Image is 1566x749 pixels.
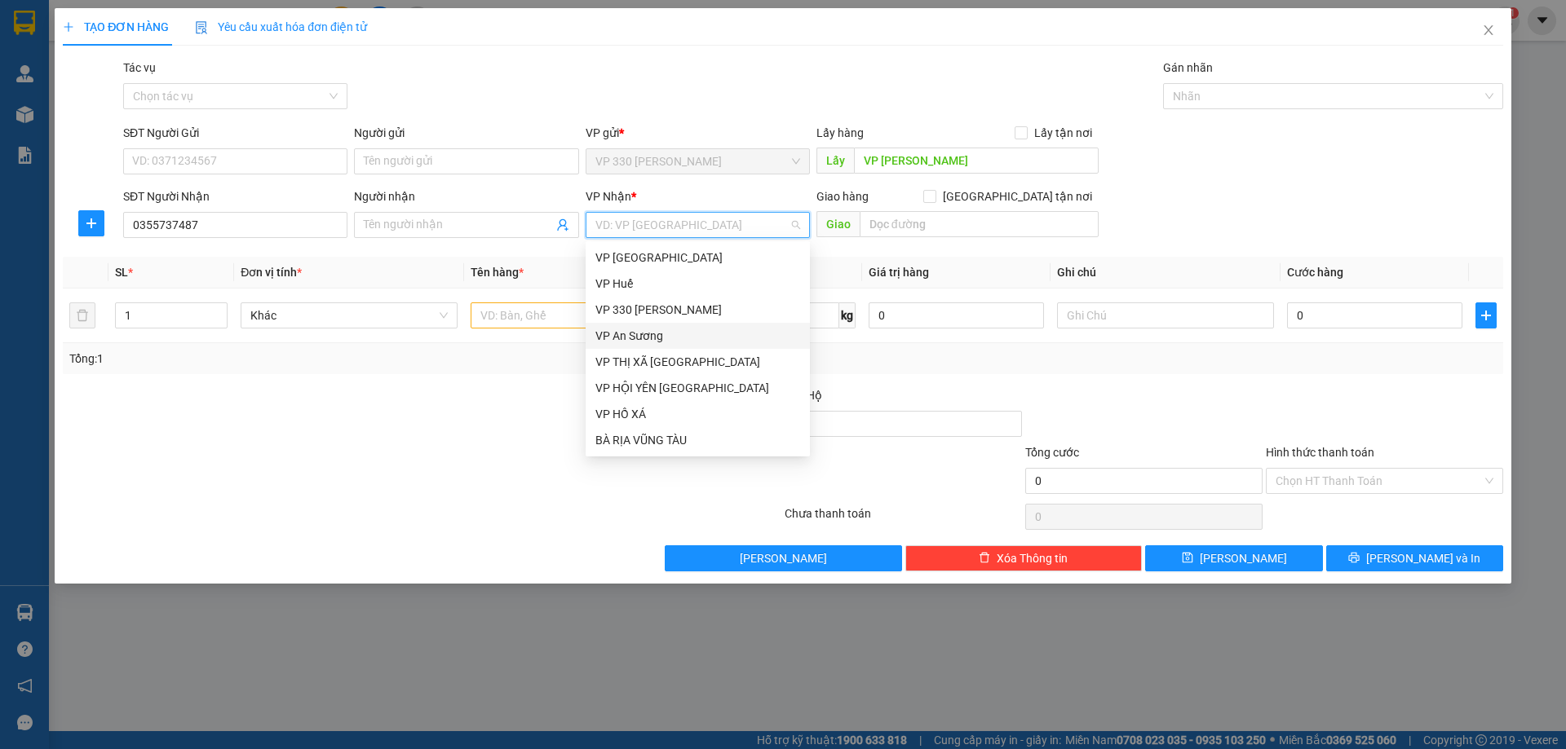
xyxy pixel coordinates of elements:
div: VP HỘI YÊN [GEOGRAPHIC_DATA] [595,379,800,397]
input: Ghi Chú [1057,302,1274,328]
span: Giá trị hàng [869,266,929,279]
span: Lấy hàng [816,126,864,139]
span: plus [1476,309,1496,322]
button: printer[PERSON_NAME] và In [1326,545,1503,571]
div: VP HỒ XÁ [586,401,810,427]
span: Cước hàng [1287,266,1343,279]
span: Lấy tận nơi [1028,124,1099,142]
span: [GEOGRAPHIC_DATA] tận nơi [936,187,1099,205]
div: VP 330 [PERSON_NAME] [595,301,800,319]
div: Người nhận [354,187,578,205]
div: VP An Sương [595,327,800,345]
span: plus [63,21,74,33]
div: BÀ RỊA VŨNG TÀU [586,427,810,453]
div: Chưa thanh toán [783,504,1024,533]
div: Người gửi [354,124,578,142]
span: VP [PERSON_NAME] [14,53,200,110]
span: Lấy [816,148,854,174]
span: delete [979,552,990,565]
span: plus [79,217,104,230]
div: VP Huế [586,271,810,297]
div: VP Huế [595,275,800,293]
button: delete [69,302,95,328]
span: Khác [250,303,448,328]
input: 0 [869,302,1044,328]
div: BÀ RỊA VŨNG TÀU [595,431,800,449]
div: VP An Sương [211,14,325,53]
span: kg [839,302,856,328]
span: Decrease Value [209,315,227,328]
input: VD: Bàn, Ghế [471,302,688,328]
button: [PERSON_NAME] [665,545,902,571]
span: SL [115,266,128,279]
span: Nhận: [211,15,250,33]
input: Dọc đường [854,148,1099,174]
input: Dọc đường [860,211,1099,237]
div: VP gửi [586,124,810,142]
span: Giao [816,211,860,237]
button: plus [1475,302,1497,328]
span: user-add [556,218,569,231]
span: [PERSON_NAME] và In [1366,549,1480,567]
span: Tên hàng [471,266,524,279]
span: Đơn vị tính [241,266,302,279]
span: up [214,306,223,315]
span: down [214,317,223,327]
div: VP 330 Lê Duẫn [586,297,810,323]
span: save [1182,552,1193,565]
span: Gửi: [14,15,39,33]
span: printer [1348,552,1360,565]
div: Tổng: 1 [69,350,604,368]
label: Gán nhãn [1163,61,1213,74]
div: VP HỒ XÁ [595,405,800,423]
span: Increase Value [209,303,227,315]
div: VP THỊ XÃ QUẢNG TRỊ [586,349,810,375]
span: Yêu cầu xuất hóa đơn điện tử [195,20,367,33]
th: Ghi chú [1051,257,1281,289]
button: deleteXóa Thông tin [905,545,1143,571]
span: close [1482,24,1495,37]
div: VP HỘI YÊN HẢI LĂNG [586,375,810,401]
button: save[PERSON_NAME] [1145,545,1322,571]
button: plus [78,210,104,236]
div: 100.000 [209,120,327,143]
div: VP 330 [PERSON_NAME] [14,14,200,53]
div: SĐT Người Gửi [123,124,347,142]
div: VP An Sương [586,323,810,349]
div: VP [GEOGRAPHIC_DATA] [595,249,800,267]
div: 0979510249 [211,53,325,76]
span: VP Nhận [586,190,631,203]
span: Xóa Thông tin [997,549,1068,567]
span: [PERSON_NAME] [1200,549,1287,567]
span: DĐ: [14,62,38,79]
div: SĐT Người Nhận [123,187,347,205]
div: VP THỊ XÃ [GEOGRAPHIC_DATA] [595,353,800,371]
span: Giao hàng [816,190,869,203]
button: Close [1466,8,1511,54]
span: Tổng cước [1025,446,1079,459]
span: DĐ: [211,85,235,102]
img: icon [195,21,208,34]
span: [PERSON_NAME] [740,549,827,567]
span: VP 330 Lê Duẫn [595,149,800,174]
span: TẠO ĐƠN HÀNG [63,20,169,33]
label: Tác vụ [123,61,156,74]
label: Hình thức thanh toán [1266,446,1374,459]
span: Thu Hộ [785,389,822,402]
div: VP Đà Lạt [586,245,810,271]
span: TRÀ CỔ [235,76,321,104]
